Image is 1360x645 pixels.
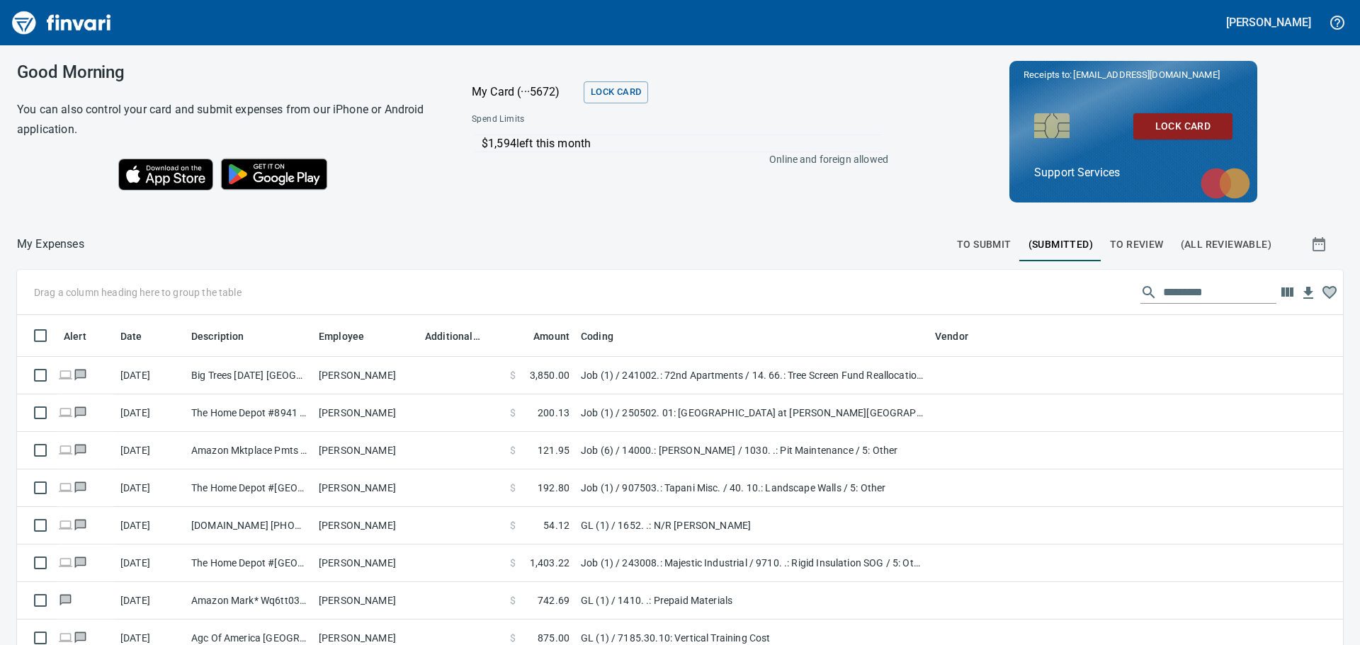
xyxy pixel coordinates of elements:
[17,62,436,82] h3: Good Morning
[530,368,569,382] span: 3,850.00
[186,507,313,544] td: [DOMAIN_NAME] [PHONE_NUMBER] [GEOGRAPHIC_DATA]
[425,328,499,345] span: Additional Reviewer
[120,328,142,345] span: Date
[186,432,313,469] td: Amazon Mktplace Pmts [DOMAIN_NAME][URL] WA
[538,443,569,457] span: 121.95
[460,152,888,166] p: Online and foreign allowed
[1298,227,1343,261] button: Show transactions within a particular date range
[58,370,73,379] span: Online transaction
[575,469,929,507] td: Job (1) / 907503.: Tapani Misc. / 40. 10.: Landscape Walls / 5: Other
[8,6,115,40] img: Finvari
[73,370,88,379] span: Has messages
[581,328,632,345] span: Coding
[313,394,419,432] td: [PERSON_NAME]
[58,633,73,642] span: Online transaction
[1181,236,1271,253] span: (All Reviewable)
[530,556,569,570] span: 1,403.22
[538,593,569,607] span: 742.69
[510,368,516,382] span: $
[73,633,88,642] span: Has messages
[510,556,516,570] span: $
[58,445,73,455] span: Online transaction
[1226,15,1311,30] h5: [PERSON_NAME]
[313,582,419,620] td: [PERSON_NAME]
[575,582,929,620] td: GL (1) / 1410. .: Prepaid Materials
[425,328,480,345] span: Additional Reviewer
[538,481,569,495] span: 192.80
[120,328,161,345] span: Date
[58,483,73,492] span: Online transaction
[510,631,516,645] span: $
[115,357,186,394] td: [DATE]
[575,357,929,394] td: Job (1) / 241002.: 72nd Apartments / 14. 66.: Tree Screen Fund Reallocation (CO 1007) / 5: Other
[186,357,313,394] td: Big Trees [DATE] [GEOGRAPHIC_DATA] OR
[1024,68,1243,82] p: Receipts to:
[1298,282,1319,304] button: Download Table
[538,406,569,420] span: 200.13
[1034,164,1232,181] p: Support Services
[510,443,516,457] span: $
[186,582,313,620] td: Amazon Mark* Wq6tt03t3
[186,544,313,582] td: The Home Depot #[GEOGRAPHIC_DATA]
[58,595,73,605] span: Has messages
[510,593,516,607] span: $
[472,84,578,101] p: My Card (···5672)
[1194,161,1257,206] img: mastercard.svg
[575,544,929,582] td: Job (1) / 243008.: Majestic Industrial / 9710. .: Rigid Insulation SOG / 5: Other
[515,328,569,345] span: Amount
[115,507,186,544] td: [DATE]
[313,507,419,544] td: [PERSON_NAME]
[313,469,419,507] td: [PERSON_NAME]
[543,518,569,532] span: 54.12
[1133,113,1232,139] button: Lock Card
[482,135,881,152] p: $1,594 left this month
[575,507,929,544] td: GL (1) / 1652. .: N/R [PERSON_NAME]
[73,408,88,417] span: Has messages
[313,544,419,582] td: [PERSON_NAME]
[584,81,648,103] button: Lock Card
[115,432,186,469] td: [DATE]
[538,631,569,645] span: 875.00
[17,100,436,139] h6: You can also control your card and submit expenses from our iPhone or Android application.
[115,469,186,507] td: [DATE]
[533,328,569,345] span: Amount
[935,328,968,345] span: Vendor
[73,520,88,530] span: Has messages
[73,558,88,567] span: Has messages
[115,394,186,432] td: [DATE]
[186,394,313,432] td: The Home Depot #8941 Nampa ID
[1110,236,1164,253] span: To Review
[58,558,73,567] span: Online transaction
[1319,282,1340,303] button: Column choices favorited. Click to reset to default
[1223,11,1315,33] button: [PERSON_NAME]
[73,445,88,455] span: Has messages
[575,432,929,469] td: Job (6) / 14000.: [PERSON_NAME] / 1030. .: Pit Maintenance / 5: Other
[191,328,263,345] span: Description
[118,159,213,190] img: Download on the App Store
[510,481,516,495] span: $
[73,483,88,492] span: Has messages
[1028,236,1093,253] span: (Submitted)
[319,328,364,345] span: Employee
[115,544,186,582] td: [DATE]
[64,328,86,345] span: Alert
[115,582,186,620] td: [DATE]
[17,236,84,253] nav: breadcrumb
[935,328,987,345] span: Vendor
[510,518,516,532] span: $
[472,113,705,127] span: Spend Limits
[957,236,1011,253] span: To Submit
[510,406,516,420] span: $
[313,357,419,394] td: [PERSON_NAME]
[313,432,419,469] td: [PERSON_NAME]
[319,328,382,345] span: Employee
[213,151,335,198] img: Get it on Google Play
[591,84,641,101] span: Lock Card
[17,236,84,253] p: My Expenses
[581,328,613,345] span: Coding
[1145,118,1221,135] span: Lock Card
[58,520,73,530] span: Online transaction
[34,285,242,299] p: Drag a column heading here to group the table
[1072,68,1220,81] span: [EMAIL_ADDRESS][DOMAIN_NAME]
